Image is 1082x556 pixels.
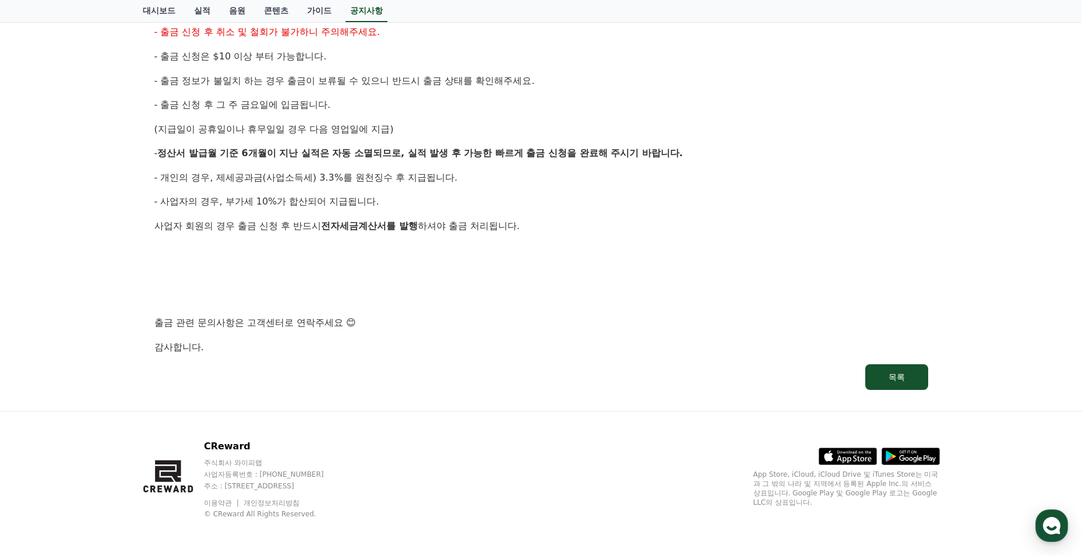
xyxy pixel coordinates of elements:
[753,470,940,507] p: App Store, iCloud, iCloud Drive 및 iTunes Store는 미국과 그 밖의 나라 및 지역에서 등록된 Apple Inc.의 서비스 상표입니다. Goo...
[64,6,107,19] div: Creward
[204,470,346,479] p: 사업자등록번호 : [PHONE_NUMBER]
[157,147,238,159] strong: 정산서 발급월 기준
[204,481,346,491] p: 주소 : [STREET_ADDRESS]
[34,209,197,232] div: 번거로우시더라도 안정적인 서비스 운영을 위해 협조 부탁드립니다.
[59,279,213,325] div: 공정사용 가이드라인에 맞춰 제작한 영상임에도 문제가 있을까요? 일부 영상에서는 "제한사항 : 없음 (쇼츠 정책)" 표시 되긴했습니다.
[154,364,928,390] a: 목록
[34,115,197,127] div: 다음 자료 중 한 가지를 제출해 주세요:
[154,220,322,231] span: 사업자 회원의 경우 출금 신청 후 반드시
[154,99,330,110] span: - 출금 신청 후 그 주 금요일에 입금됩니다.
[154,26,380,37] span: - 출금 신청 후 취소 및 철회가 불가하니 주의해주세요.
[244,499,299,507] a: 개인정보처리방침
[204,499,241,507] a: 이용약관
[154,196,379,207] span: - 사업자의 경우, 부가세 10%가 합산되어 지급됩니다.
[889,371,905,383] div: 목록
[154,317,356,328] span: 출금 관련 문의사항은 고객센터로 연락주세요 😊
[154,124,394,135] span: (지급일이 공휴일이나 휴무일일 경우 다음 영업일에 지급)
[154,342,204,353] span: 감사합니다.
[204,509,346,519] p: © CReward All Rights Reserved.
[242,147,683,159] strong: 6개월이 지난 실적은 자동 소멸되므로, 실적 발생 후 가능한 빠르게 출금 신청을 완료해 주시기 바랍니다.
[154,75,535,86] span: - 출금 정보가 불일치 하는 경우 출금이 보류될 수 있으니 반드시 출금 상태를 확인해주세요.
[154,172,458,183] span: - 개인의 경우, 제세공과금(사업소득세) 3.3%를 원천징수 후 지급됩니다.
[48,139,197,174] div: YPP 채널에서 수익화 진행 중임을 확인할 수 있는 화면 녹화 영상 (요일별 쇼츠피드 데이터)
[321,220,418,231] strong: 전자세금계산서를 발행
[34,75,197,110] div: 해당 콘텐츠를 사용한 채널의 은 모두 제외 처리됩니다.
[34,28,197,51] div: 크리워드는 업로드되는 모든 영상을 정산서 발급 전에 검수하고 있으며,
[865,364,928,390] button: 목록
[64,19,161,29] div: 몇 분 내 답변 받으실 수 있어요
[34,174,197,209] div: 앞으로 크리워드는 저작권 콘텐츠의 경우 YPP 증빙 자료나 콘텐츠 사용 허가 증빙 자료를 요청할 예정입니다.
[154,146,928,161] p: -
[48,127,197,139] div: 콘텐츠 사용 허가 증빙 자료
[418,220,520,231] span: 하셔야 출금 처리됩니다.
[204,439,346,453] p: CReward
[34,51,197,75] div: 저작권 콘텐츠를 활용한 영상은 사용할 수 없습니다.
[154,51,327,62] span: - 출금 신청은 $10 이상 부터 가능합니다.
[204,458,346,467] p: 주식회사 와이피랩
